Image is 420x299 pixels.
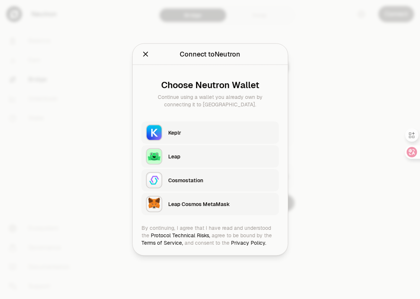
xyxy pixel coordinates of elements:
div: Keplr [168,129,274,136]
button: Leap Cosmos MetaMaskLeap Cosmos MetaMask [141,193,279,215]
div: Leap [168,153,274,160]
img: Keplr [146,125,162,141]
img: Leap Cosmos MetaMask [146,196,162,212]
button: CosmostationCosmostation [141,169,279,192]
a: Protocol Technical Risks, [151,232,210,239]
div: Cosmostation [168,177,274,184]
button: Close [141,49,150,60]
a: Privacy Policy. [231,239,266,246]
div: Leap Cosmos MetaMask [168,200,274,208]
button: LeapLeap [141,145,279,168]
div: Choose Neutron Wallet [147,80,273,90]
button: KeplrKeplr [141,122,279,144]
img: Leap [146,148,162,165]
a: Terms of Service, [141,239,183,246]
img: Cosmostation [146,172,162,189]
div: Continue using a wallet you already own by connecting it to [GEOGRAPHIC_DATA]. [147,93,273,108]
div: Connect to Neutron [180,49,240,60]
div: By continuing, I agree that I have read and understood the agree to be bound by the and consent t... [141,224,279,247]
